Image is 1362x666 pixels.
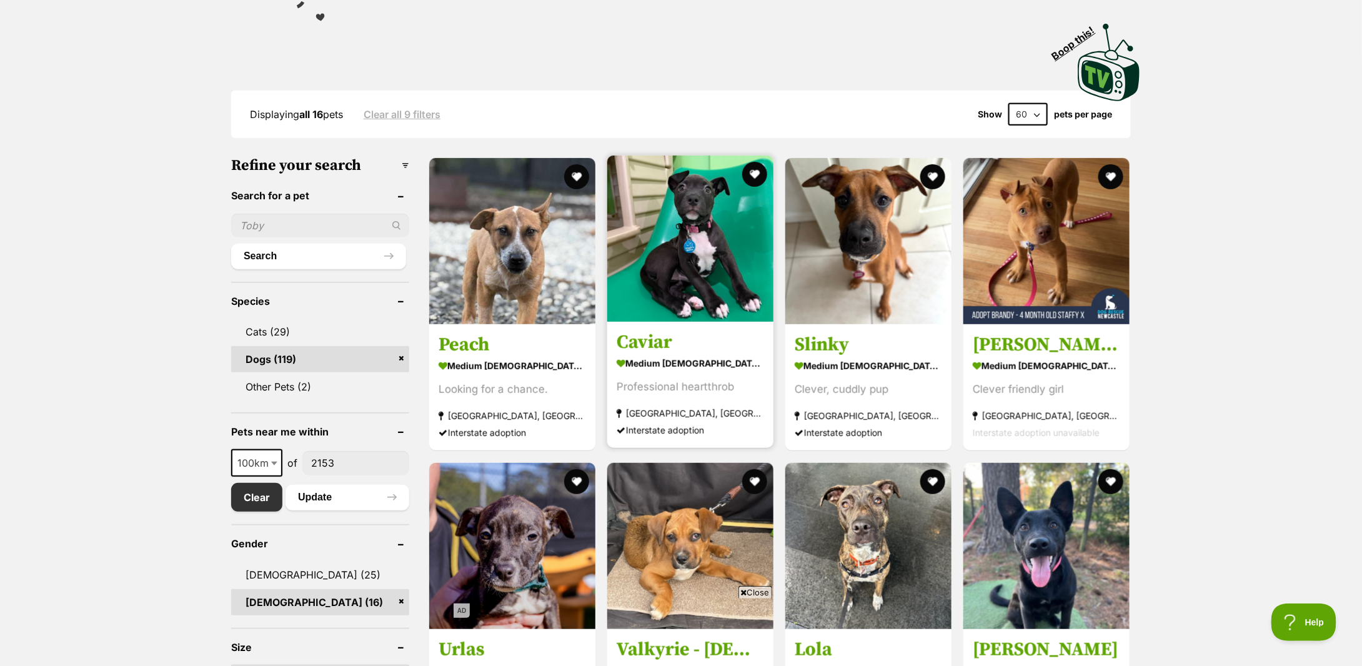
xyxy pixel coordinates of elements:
div: Interstate adoption [439,425,586,442]
a: Cats (29) [231,319,409,345]
img: Brandy - 4 Month Old Staffy X - American Staffordshire Terrier Dog [963,158,1130,324]
iframe: Help Scout Beacon - Open [1271,604,1337,641]
img: Peach - Australian Cattle Dog [429,158,595,324]
h3: Slinky [795,334,942,357]
button: favourite [920,164,945,189]
button: favourite [564,164,589,189]
button: favourite [1098,469,1123,494]
div: Clever, cuddly pup [795,382,942,399]
h3: Lola [795,638,942,662]
a: Other Pets (2) [231,374,409,400]
strong: medium [DEMOGRAPHIC_DATA] Dog [617,355,764,373]
div: Interstate adoption [617,422,764,439]
span: of [287,455,297,470]
a: Slinky medium [DEMOGRAPHIC_DATA] Dog Clever, cuddly pup [GEOGRAPHIC_DATA], [GEOGRAPHIC_DATA] Inte... [785,324,952,451]
div: Professional heartthrob [617,379,764,396]
a: [DEMOGRAPHIC_DATA] (16) [231,589,409,615]
strong: medium [DEMOGRAPHIC_DATA] Dog [973,357,1120,375]
img: Caviar - Staffordshire Bull Terrier Dog [607,156,773,322]
span: Displaying pets [250,108,343,121]
button: favourite [920,469,945,494]
a: [DEMOGRAPHIC_DATA] (25) [231,562,409,588]
button: Update [286,485,409,510]
img: Valkyrie - 3 Month Old Staffy X - American Staffordshire Terrier Dog [607,463,773,629]
h3: Refine your search [231,157,409,174]
span: AD [454,604,470,618]
input: Toby [231,214,409,237]
strong: medium [DEMOGRAPHIC_DATA] Dog [439,357,586,375]
span: Show [978,109,1002,119]
a: Clear all 9 filters [364,109,440,120]
span: Close [738,586,772,599]
header: Pets near me within [231,426,409,437]
header: Search for a pet [231,190,409,201]
button: favourite [742,469,767,494]
a: Dogs (119) [231,346,409,372]
span: 100km [231,449,282,477]
span: Boop this! [1050,17,1107,62]
a: Clear [231,483,282,512]
header: Size [231,642,409,653]
button: favourite [1098,164,1123,189]
a: Peach medium [DEMOGRAPHIC_DATA] Dog Looking for a chance. [GEOGRAPHIC_DATA], [GEOGRAPHIC_DATA] In... [429,324,595,451]
h3: [PERSON_NAME] [973,638,1120,662]
img: Slinky - Mixed breed Dog [785,158,952,324]
input: postcode [302,451,409,475]
span: 100km [232,454,281,472]
h3: Urlas [439,638,586,662]
img: PetRescue TV logo [1078,24,1140,101]
strong: [GEOGRAPHIC_DATA], [GEOGRAPHIC_DATA] [795,408,942,425]
a: [PERSON_NAME] - [DEMOGRAPHIC_DATA] Staffy X medium [DEMOGRAPHIC_DATA] Dog Clever friendly girl [G... [963,324,1130,451]
iframe: Advertisement [454,604,908,660]
button: Search [231,244,406,269]
strong: medium [DEMOGRAPHIC_DATA] Dog [795,357,942,375]
h3: Caviar [617,331,764,355]
strong: [GEOGRAPHIC_DATA], [GEOGRAPHIC_DATA] [973,408,1120,425]
h3: [PERSON_NAME] - [DEMOGRAPHIC_DATA] Staffy X [973,334,1120,357]
h3: Peach [439,334,586,357]
div: Interstate adoption [795,425,942,442]
strong: all 16 [299,108,323,121]
button: favourite [564,469,589,494]
a: Boop this! [1078,12,1140,104]
span: Interstate adoption unavailable [973,428,1100,439]
strong: [GEOGRAPHIC_DATA], [GEOGRAPHIC_DATA] [439,408,586,425]
strong: [GEOGRAPHIC_DATA], [GEOGRAPHIC_DATA] [617,405,764,422]
a: Caviar medium [DEMOGRAPHIC_DATA] Dog Professional heartthrob [GEOGRAPHIC_DATA], [GEOGRAPHIC_DATA]... [607,322,773,449]
img: Urlas - Staffordshire Terrier Dog [429,463,595,629]
div: Looking for a chance. [439,382,586,399]
div: Clever friendly girl [973,382,1120,399]
header: Gender [231,538,409,549]
header: Species [231,296,409,307]
button: favourite [742,162,767,187]
label: pets per page [1054,109,1112,119]
img: Lola - Staffordshire Bull Terrier Dog [785,463,952,629]
img: Lucy - Australian Kelpie Dog [963,463,1130,629]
